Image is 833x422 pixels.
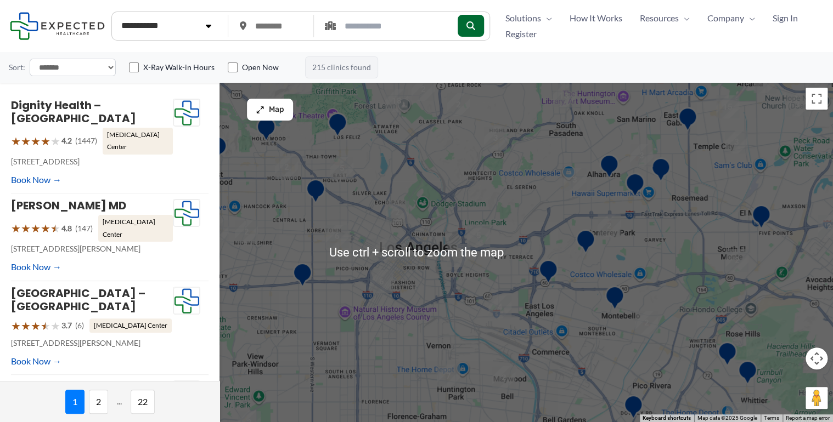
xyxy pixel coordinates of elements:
[697,415,757,421] span: Map data ©2025 Google
[806,387,828,409] button: Drag Pegman onto the map to open Street View
[643,414,691,422] button: Keyboard shortcuts
[716,95,739,118] div: 15
[412,78,435,101] div: 2
[635,311,658,334] div: 2
[630,144,653,167] div: 3
[764,10,807,26] a: Sign In
[11,198,126,213] a: [PERSON_NAME] MD
[707,10,744,26] span: Company
[11,155,173,169] p: [STREET_ADDRESS]
[11,259,61,275] a: Book Now
[773,10,798,26] span: Sign In
[269,105,284,115] span: Map
[492,366,515,389] div: 2
[576,229,595,257] div: Monterey Park Hospital AHMC
[541,10,552,26] span: Menu Toggle
[31,316,41,336] span: ★
[570,10,622,26] span: How It Works
[640,10,679,26] span: Resources
[651,157,671,185] div: Diagnostic Medical Group
[31,131,41,151] span: ★
[10,12,105,40] img: Expected Healthcare Logo - side, dark font, small
[9,60,25,75] label: Sort:
[292,263,312,290] div: Western Convalescent Hospital
[330,157,353,180] div: 5
[143,62,215,73] label: X-Ray Walk-in Hours
[11,172,61,188] a: Book Now
[75,134,97,148] span: (1447)
[61,318,72,333] span: 3.7
[725,249,748,272] div: 2
[497,26,545,42] a: Register
[372,238,395,261] div: 2
[437,364,460,387] div: 7
[725,130,748,153] div: 3
[256,105,264,114] img: Maximize
[561,10,631,26] a: How It Works
[89,390,108,414] span: 2
[447,93,470,116] div: 2
[242,62,279,73] label: Open Now
[89,318,172,333] span: [MEDICAL_DATA] Center
[247,99,293,121] button: Map
[605,286,624,313] div: Montebello Advanced Imaging
[631,10,699,26] a: ResourcesMenu Toggle
[75,221,93,236] span: (147)
[678,107,697,135] div: Unio Specialty Care – Gastroenterology – Temple City
[447,244,470,267] div: 3
[751,204,771,232] div: Centrelake Imaging &#8211; El Monte
[370,270,393,293] div: 6
[11,379,136,421] a: Unio Specialty Care – Gastroenterology – [GEOGRAPHIC_DATA]
[717,341,737,369] div: Montes Medical Group, Inc.
[497,10,561,26] a: SolutionsMenu Toggle
[11,316,21,336] span: ★
[21,131,31,151] span: ★
[41,218,50,238] span: ★
[806,88,828,110] button: Toggle fullscreen view
[325,225,348,248] div: 6
[131,390,155,414] span: 22
[467,224,490,247] div: 5
[41,131,50,151] span: ★
[488,295,511,318] div: 4
[173,287,200,315] img: Expected Healthcare Logo
[11,131,21,151] span: ★
[31,218,41,238] span: ★
[173,199,200,227] img: Expected Healthcare Logo
[328,112,347,140] div: Hd Diagnostic Imaging
[553,84,576,107] div: 13
[599,154,619,182] div: Pacific Medical Imaging
[538,259,558,287] div: Edward R. Roybal Comprehensive Health Center
[505,10,541,26] span: Solutions
[41,316,50,336] span: ★
[738,360,757,388] div: Mantro Mobile Imaging Llc
[61,134,72,148] span: 4.2
[744,10,755,26] span: Menu Toggle
[679,10,690,26] span: Menu Toggle
[699,10,764,26] a: CompanyMenu Toggle
[11,242,173,256] p: [STREET_ADDRESS][PERSON_NAME]
[505,26,537,42] span: Register
[21,218,31,238] span: ★
[11,98,136,126] a: Dignity Health – [GEOGRAPHIC_DATA]
[786,93,809,116] div: 3
[11,286,145,314] a: [GEOGRAPHIC_DATA] – [GEOGRAPHIC_DATA]
[764,415,779,421] a: Terms (opens in new tab)
[21,316,31,336] span: ★
[11,353,61,369] a: Book Now
[786,415,830,421] a: Report a map error
[65,390,85,414] span: 1
[386,201,409,224] div: 2
[11,218,21,238] span: ★
[625,173,645,201] div: Synergy Imaging Center
[275,156,298,179] div: 2
[256,117,276,145] div: Belmont Village Senior Living Hollywood Hills
[11,336,173,350] p: [STREET_ADDRESS][PERSON_NAME]
[50,316,60,336] span: ★
[484,127,507,150] div: 3
[50,218,60,238] span: ★
[306,179,325,207] div: Western Diagnostic Radiology by RADDICO &#8211; Central LA
[50,131,60,151] span: ★
[61,221,72,236] span: 4.8
[75,318,84,333] span: (6)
